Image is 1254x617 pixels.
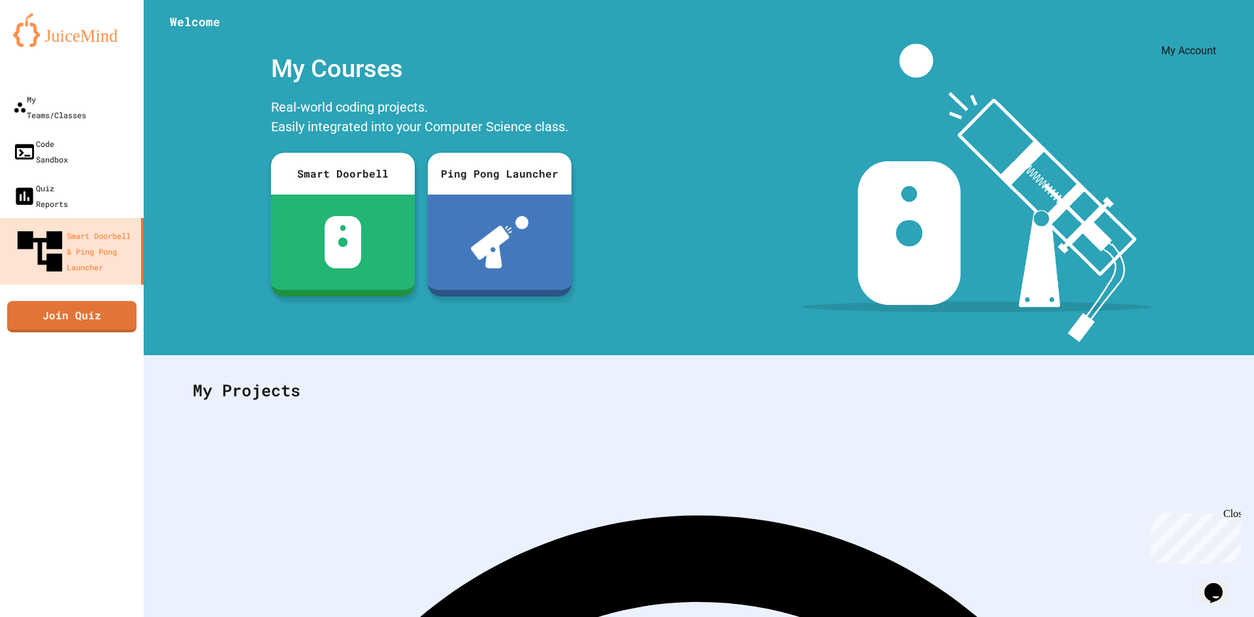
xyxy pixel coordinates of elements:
[1199,565,1241,604] iframe: chat widget
[325,216,362,268] img: sdb-white.svg
[801,44,1151,342] img: banner-image-my-projects.png
[1146,508,1241,563] iframe: chat widget
[265,94,578,143] div: Real-world coding projects. Easily integrated into your Computer Science class.
[13,13,131,47] img: logo-orange.svg
[13,91,86,123] div: My Teams/Classes
[5,5,90,83] div: Chat with us now!Close
[13,180,68,212] div: Quiz Reports
[13,225,136,278] div: Smart Doorbell & Ping Pong Launcher
[13,136,68,167] div: Code Sandbox
[271,153,415,195] div: Smart Doorbell
[428,153,571,195] div: Ping Pong Launcher
[1161,43,1216,59] div: My Account
[180,365,1218,416] div: My Projects
[265,44,578,94] div: My Courses
[471,216,529,268] img: ppl-with-ball.png
[7,301,137,332] a: Join Quiz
